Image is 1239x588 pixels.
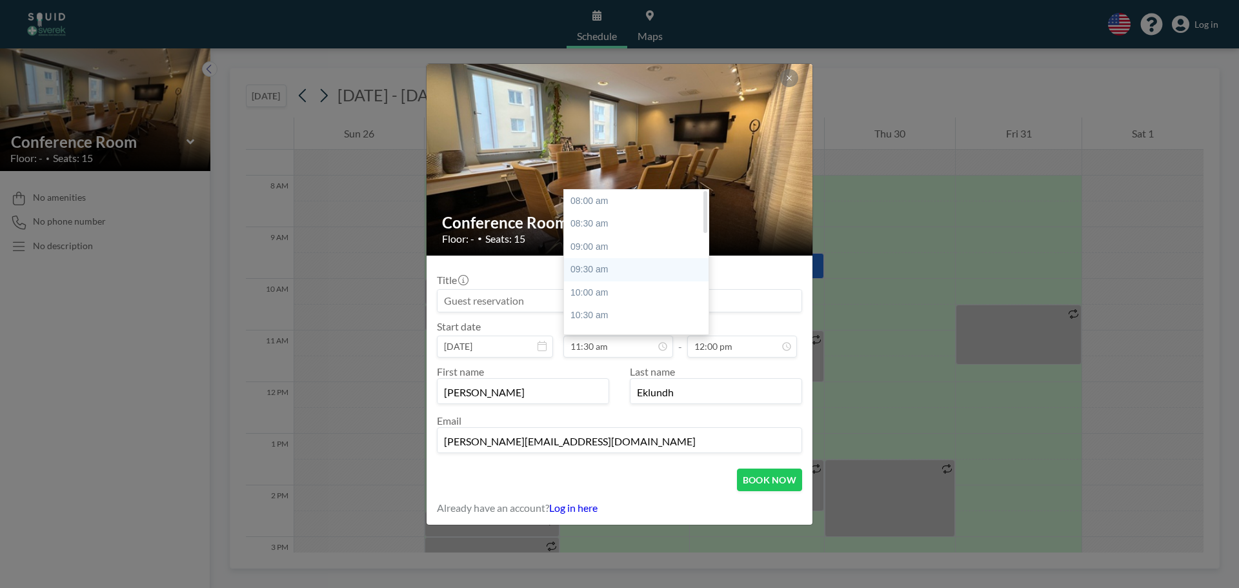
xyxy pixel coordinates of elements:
div: 08:30 am [564,212,715,236]
div: 10:30 am [564,304,715,327]
div: 08:00 am [564,190,715,213]
a: Log in here [549,502,598,514]
img: 537.JPG [427,14,814,305]
label: First name [437,365,484,378]
label: Last name [630,365,675,378]
span: - [678,325,682,353]
span: Already have an account? [437,502,549,514]
span: Seats: 15 [485,232,525,245]
h2: Conference Room [442,213,798,232]
input: First name [438,381,609,403]
button: BOOK NOW [737,469,802,491]
div: 09:30 am [564,258,715,281]
label: Title [437,274,467,287]
label: Start date [437,320,481,333]
div: 09:00 am [564,236,715,259]
span: • [478,234,482,243]
div: 11:00 am [564,327,715,350]
input: Guest reservation [438,290,801,312]
span: Floor: - [442,232,474,245]
div: 10:00 am [564,281,715,305]
input: Email [438,431,801,452]
label: Email [437,414,461,427]
input: Last name [630,381,801,403]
